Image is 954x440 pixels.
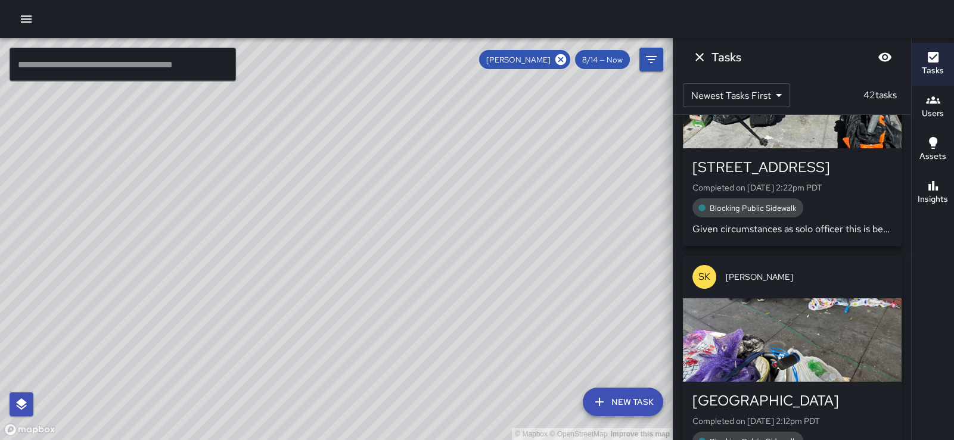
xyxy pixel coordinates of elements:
[688,45,711,69] button: Dismiss
[683,22,902,246] button: SK[PERSON_NAME][STREET_ADDRESS]Completed on [DATE] 2:22pm PDTBlocking Public SidewalkGiven circum...
[575,55,630,65] span: 8/14 — Now
[692,222,892,236] p: Given circumstances as solo officer this is best I can do to clear sidewalk with out escalating t...
[583,388,663,416] button: New Task
[479,50,570,69] div: [PERSON_NAME]
[692,158,892,177] div: [STREET_ADDRESS]
[859,88,902,102] p: 42 tasks
[922,64,944,77] h6: Tasks
[912,129,954,171] button: Assets
[692,415,892,427] p: Completed on [DATE] 2:12pm PDT
[918,193,948,206] h6: Insights
[692,182,892,194] p: Completed on [DATE] 2:22pm PDT
[479,55,558,65] span: [PERSON_NAME]
[703,203,803,213] span: Blocking Public Sidewalk
[692,391,892,410] div: [GEOGRAPHIC_DATA]
[919,150,946,163] h6: Assets
[711,48,741,67] h6: Tasks
[912,171,954,214] button: Insights
[922,107,944,120] h6: Users
[873,45,897,69] button: Blur
[639,48,663,71] button: Filters
[683,83,790,107] div: Newest Tasks First
[698,270,710,284] p: SK
[912,43,954,86] button: Tasks
[726,271,892,283] span: [PERSON_NAME]
[912,86,954,129] button: Users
